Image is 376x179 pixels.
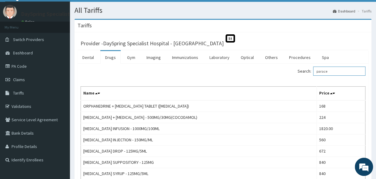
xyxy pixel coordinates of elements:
td: [MEDICAL_DATA] INFUSION - 1000MG/100ML [81,123,317,134]
img: User Image [3,5,17,19]
a: Immunizations [167,51,203,64]
div: Chat with us now [32,34,102,42]
span: Tariffs [13,90,24,96]
a: Online [21,20,36,24]
a: Imaging [142,51,166,64]
span: Switch Providers [13,37,44,42]
a: Procedures [284,51,316,64]
span: Dashboard [13,50,33,56]
td: [MEDICAL_DATA] INJECTION - 150MG/ML [81,134,317,146]
td: [MEDICAL_DATA] DROP - 125MG/5ML [81,146,317,157]
td: 840 [316,157,365,168]
label: Search: [298,67,365,76]
td: ORPHANEDRINE + [MEDICAL_DATA] TABLET ([MEDICAL_DATA]) [81,100,317,112]
textarea: Type your message and hit 'Enter' [3,117,116,138]
a: Others [260,51,283,64]
td: [MEDICAL_DATA] SUPPOSITORY - 125MG [81,157,317,168]
a: Dental [78,51,99,64]
h3: Provider - DaySpring Specialist Hospital - [GEOGRAPHIC_DATA] [81,41,224,46]
th: Price [316,87,365,101]
td: 1820.00 [316,123,365,134]
span: St [226,34,235,43]
span: We're online! [35,52,84,113]
td: 168 [316,100,365,112]
td: 560 [316,134,365,146]
a: Gym [122,51,140,64]
input: Search: [313,67,365,76]
a: Spa [317,51,334,64]
a: Laboratory [205,51,234,64]
td: 224 [316,112,365,123]
th: Name [81,87,317,101]
a: Optical [236,51,259,64]
h3: Tariffs [78,23,92,28]
a: Dashboard [333,9,355,14]
li: Tariffs [356,9,371,14]
a: Drugs [100,51,121,64]
img: d_794563401_company_1708531726252_794563401 [11,30,25,46]
div: Minimize live chat window [100,3,114,18]
p: DaySpring Specialist Hospital [21,11,91,17]
span: Claims [13,77,25,82]
h1: All Tariffs [74,6,371,14]
td: [MEDICAL_DATA] + [MEDICAL_DATA] - 500MG/30MG(COCODAMOL) [81,112,317,123]
td: 672 [316,146,365,157]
